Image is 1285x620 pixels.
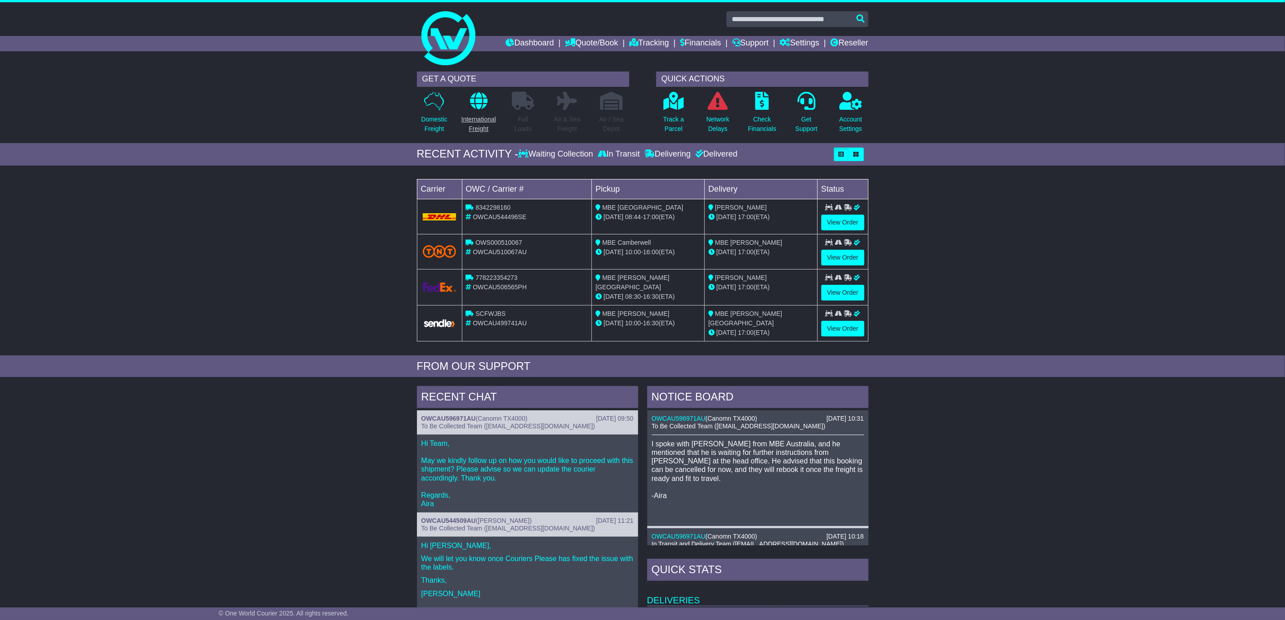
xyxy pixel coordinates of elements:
p: Thanks, [421,576,634,584]
a: CheckFinancials [748,91,777,139]
p: International Freight [461,115,496,134]
span: [DATE] [604,293,623,300]
span: [DATE] [716,248,736,256]
span: 17:00 [738,213,754,220]
p: Hi Team, May we kindly follow up on how you would like to proceed with this shipment? Please advi... [421,439,634,508]
td: Pickup [592,179,705,199]
span: 10:00 [625,319,641,327]
p: [PERSON_NAME] [421,589,634,598]
div: In Transit [595,149,642,159]
div: QUICK ACTIONS [656,72,869,87]
span: 17:00 [643,213,659,220]
p: Account Settings [839,115,862,134]
div: (ETA) [708,212,814,222]
div: - (ETA) [595,319,701,328]
p: Air & Sea Freight [554,115,581,134]
span: [DATE] [716,213,736,220]
td: Delivery [704,179,817,199]
td: Waiting Collection [647,606,781,616]
a: Track aParcel [663,91,685,139]
span: To Be Collected Team ([EMAIL_ADDRESS][DOMAIN_NAME]) [421,422,595,430]
div: [DATE] 09:50 [596,415,633,422]
div: RECENT ACTIVITY - [417,148,519,161]
span: SCFWJBS [475,310,506,317]
td: Status [817,179,868,199]
span: 17:00 [738,329,754,336]
span: 16:00 [643,248,659,256]
p: Domestic Freight [421,115,447,134]
span: [DATE] [716,283,736,291]
div: [DATE] 10:31 [826,415,864,422]
span: [DATE] [716,329,736,336]
span: OWCAU499741AU [473,319,527,327]
span: OWS000510067 [475,239,522,246]
a: View Order [821,215,864,230]
span: To Be Collected Team ([EMAIL_ADDRESS][DOMAIN_NAME]) [421,525,595,532]
img: TNT_Domestic.png [423,245,457,257]
span: 17:00 [738,248,754,256]
span: MBE [PERSON_NAME][GEOGRAPHIC_DATA] [708,310,782,327]
p: Air / Sea Depot [600,115,624,134]
span: [PERSON_NAME] [478,517,530,524]
span: 08:30 [625,293,641,300]
span: MBE [PERSON_NAME] [602,310,669,317]
span: [DATE] [604,248,623,256]
div: (ETA) [708,283,814,292]
p: Check Financials [748,115,776,134]
span: In Transit and Delivery Team ([EMAIL_ADDRESS][DOMAIN_NAME]) [652,540,844,548]
a: GetSupport [795,91,818,139]
span: To Be Collected Team ([EMAIL_ADDRESS][DOMAIN_NAME]) [652,422,825,430]
a: Reseller [830,36,868,51]
div: Quick Stats [647,559,869,583]
img: GetCarrierServiceLogo [423,319,457,328]
a: Support [732,36,769,51]
a: View Order [821,250,864,265]
td: Carrier [417,179,462,199]
span: MBE [GEOGRAPHIC_DATA] [602,204,683,211]
a: NetworkDelays [706,91,730,139]
a: View Order [821,285,864,301]
div: - (ETA) [595,292,701,301]
p: We will let you know once Couriers Please has fixed the issue with the labels. [421,554,634,571]
p: Network Delays [706,115,729,134]
span: OWCAU510067AU [473,248,527,256]
a: Tracking [629,36,669,51]
a: AccountSettings [839,91,863,139]
td: OWC / Carrier # [462,179,592,199]
div: (ETA) [708,328,814,337]
td: Deliveries [647,583,869,606]
div: NOTICE BOARD [647,386,869,410]
span: Canomn TX4000 [707,415,755,422]
div: Waiting Collection [518,149,595,159]
a: Dashboard [506,36,554,51]
p: Get Support [795,115,817,134]
span: 17:00 [738,283,754,291]
div: [DATE] 11:21 [596,517,633,525]
a: Quote/Book [565,36,618,51]
a: OWCAU596971AU [652,415,706,422]
span: 8342298160 [475,204,510,211]
a: View Order [821,321,864,337]
span: 10:00 [625,248,641,256]
div: GET A QUOTE [417,72,629,87]
div: ( ) [421,415,634,422]
span: [DATE] [604,319,623,327]
span: Canomn TX4000 [707,533,755,540]
span: 778223354273 [475,274,517,281]
a: OWCAU596971AU [421,415,476,422]
a: Settings [780,36,819,51]
div: ( ) [652,533,864,540]
img: DHL.png [423,213,457,220]
span: Canomn TX4000 [478,415,526,422]
span: MBE [PERSON_NAME] [715,239,782,246]
div: Delivering [642,149,693,159]
div: Delivered [693,149,738,159]
a: OWCAU596971AU [652,533,706,540]
span: 16:30 [643,319,659,327]
span: [DATE] [604,213,623,220]
div: FROM OUR SUPPORT [417,360,869,373]
p: I spoke with [PERSON_NAME] from MBE Australia, and he mentioned that he is waiting for further in... [652,440,864,517]
span: [PERSON_NAME] [715,274,767,281]
span: © One World Courier 2025. All rights reserved. [219,610,349,617]
div: - (ETA) [595,212,701,222]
